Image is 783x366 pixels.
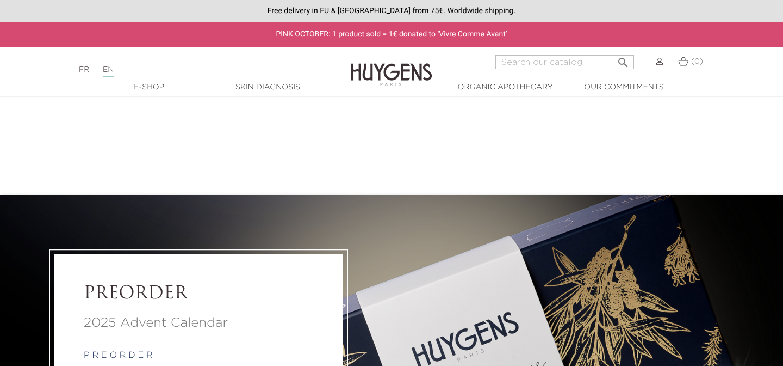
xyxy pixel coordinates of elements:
a: E-Shop [95,82,203,93]
button:  [613,52,633,66]
a: Organic Apothecary [451,82,560,93]
a: Skin Diagnosis [213,82,322,93]
a: 2025 Advent Calendar [84,313,313,333]
a: p r e o r d e r [84,351,153,360]
div: | [73,63,318,76]
span: (0) [691,58,703,65]
a: Our commitments [569,82,678,93]
a: FR [79,66,89,74]
a: PREORDER [84,284,313,304]
i:  [617,53,630,66]
a: EN [103,66,114,77]
input: Search [495,55,634,69]
img: Huygens [351,46,432,88]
